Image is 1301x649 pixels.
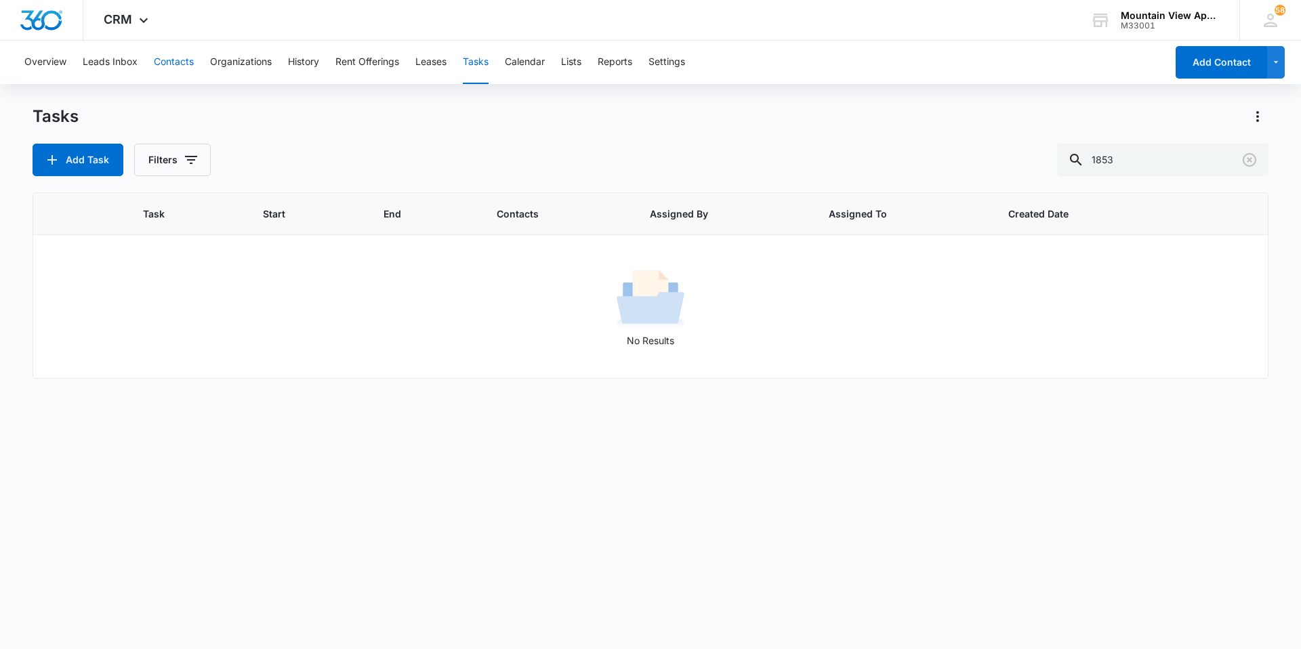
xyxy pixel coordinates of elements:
div: notifications count [1275,5,1285,16]
button: Organizations [210,41,272,84]
img: No Results [617,266,684,333]
span: Contacts [497,207,598,221]
button: Actions [1247,106,1268,127]
span: Task [143,207,211,221]
p: No Results [34,333,1267,348]
button: Lists [561,41,581,84]
button: Tasks [463,41,489,84]
button: Leases [415,41,447,84]
button: Settings [648,41,685,84]
button: Calendar [505,41,545,84]
button: Clear [1239,149,1260,171]
button: Add Task [33,144,123,176]
input: Search Tasks [1057,144,1268,176]
span: CRM [104,12,132,26]
div: account name [1121,10,1220,21]
button: Rent Offerings [335,41,399,84]
span: 58 [1275,5,1285,16]
button: Add Contact [1176,46,1267,79]
button: Reports [598,41,632,84]
button: History [288,41,319,84]
button: Contacts [154,41,194,84]
span: Start [263,207,331,221]
h1: Tasks [33,106,79,127]
button: Leads Inbox [83,41,138,84]
button: Filters [134,144,211,176]
span: Created Date [1008,207,1138,221]
span: End [384,207,445,221]
div: account id [1121,21,1220,30]
span: Assigned By [650,207,777,221]
button: Overview [24,41,66,84]
span: Assigned To [829,207,955,221]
